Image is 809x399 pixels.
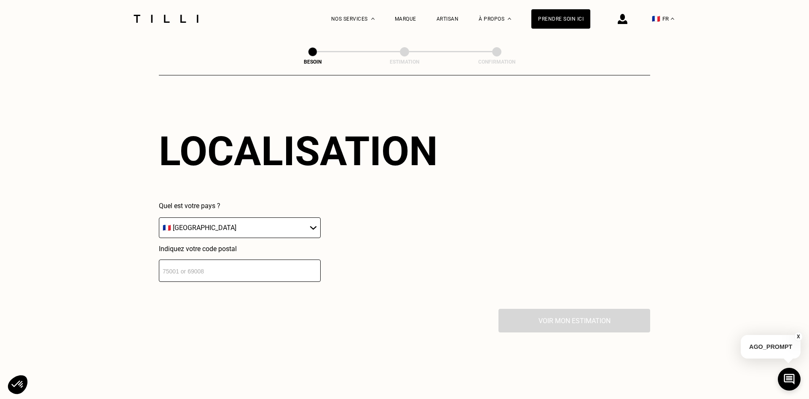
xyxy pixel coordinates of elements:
a: Artisan [437,16,459,22]
div: Localisation [159,128,438,175]
img: Menu déroulant à propos [508,18,511,20]
p: Quel est votre pays ? [159,202,321,210]
div: Confirmation [455,59,539,65]
span: 🇫🇷 [652,15,660,23]
p: AGO_PROMPT [741,335,801,359]
input: 75001 or 69008 [159,260,321,282]
img: Menu déroulant [371,18,375,20]
p: Indiquez votre code postal [159,245,321,253]
button: X [794,332,803,341]
div: Estimation [362,59,447,65]
div: Besoin [271,59,355,65]
a: Prendre soin ici [531,9,590,29]
img: menu déroulant [671,18,674,20]
img: Logo du service de couturière Tilli [131,15,201,23]
img: icône connexion [618,14,627,24]
a: Marque [395,16,416,22]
